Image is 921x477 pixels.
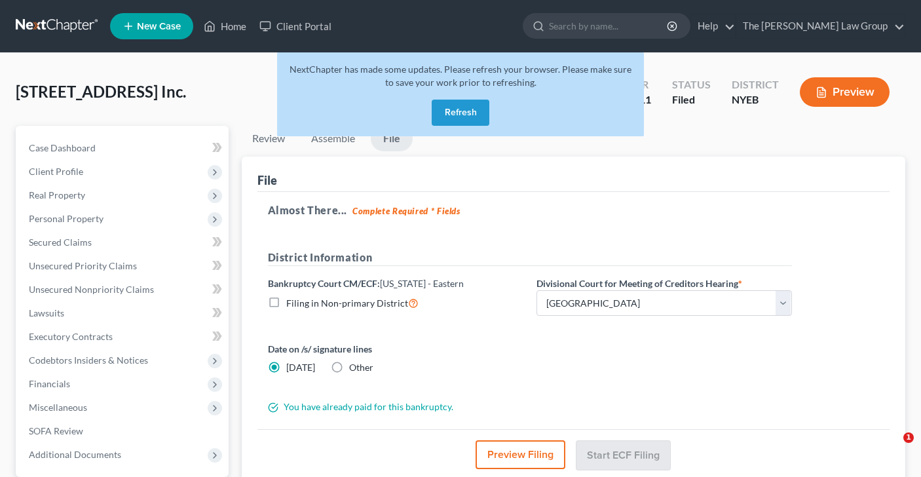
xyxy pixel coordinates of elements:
button: Preview Filing [476,440,565,469]
a: Lawsuits [18,301,229,325]
a: Review [242,126,295,151]
span: Lawsuits [29,307,64,318]
a: Secured Claims [18,231,229,254]
span: Miscellaneous [29,402,87,413]
span: SOFA Review [29,425,83,436]
div: District [732,77,779,92]
button: Preview [800,77,890,107]
span: Unsecured Nonpriority Claims [29,284,154,295]
span: New Case [137,22,181,31]
span: NextChapter has made some updates. Please refresh your browser. Please make sure to save your wor... [290,64,631,88]
input: Search by name... [549,14,669,38]
h5: District Information [268,250,792,266]
div: You have already paid for this bankruptcy. [261,400,799,413]
div: NYEB [732,92,779,107]
button: Refresh [432,100,489,126]
span: Codebtors Insiders & Notices [29,354,148,366]
a: Unsecured Nonpriority Claims [18,278,229,301]
label: Bankruptcy Court CM/ECF: [268,277,464,290]
h5: Almost There... [268,202,880,218]
a: Home [197,14,253,38]
span: Filing in Non-primary District [286,297,408,309]
div: Status [672,77,711,92]
label: Divisional Court for Meeting of Creditors Hearing [536,277,742,290]
a: SOFA Review [18,419,229,443]
a: Case Dashboard [18,136,229,160]
span: Real Property [29,189,85,200]
a: Unsecured Priority Claims [18,254,229,278]
a: The [PERSON_NAME] Law Group [736,14,905,38]
div: File [257,172,277,188]
span: [STREET_ADDRESS] Inc. [16,82,186,101]
span: Unsecured Priority Claims [29,260,137,271]
span: Secured Claims [29,237,92,248]
iframe: Intercom live chat [876,432,908,464]
span: Personal Property [29,213,103,224]
div: Filed [672,92,711,107]
span: Case Dashboard [29,142,96,153]
button: Start ECF Filing [576,440,671,470]
span: [US_STATE] - Eastern [380,278,464,289]
span: [DATE] [286,362,315,373]
a: Executory Contracts [18,325,229,349]
span: Executory Contracts [29,331,113,342]
a: Help [691,14,735,38]
label: Date on /s/ signature lines [268,342,523,356]
a: Client Portal [253,14,338,38]
span: Additional Documents [29,449,121,460]
span: Financials [29,378,70,389]
span: 1 [903,432,914,443]
span: Other [349,362,373,373]
span: Client Profile [29,166,83,177]
strong: Complete Required * Fields [352,206,460,216]
span: 11 [639,93,651,105]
